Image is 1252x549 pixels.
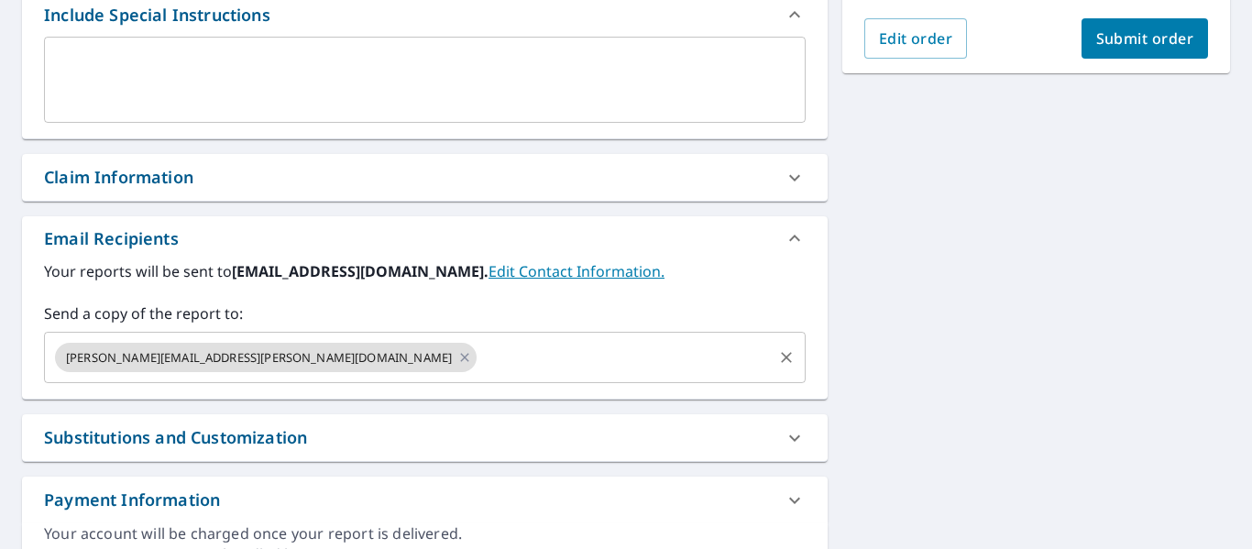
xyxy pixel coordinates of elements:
label: Your reports will be sent to [44,260,806,282]
button: Edit order [864,18,968,59]
div: Email Recipients [44,226,179,251]
b: [EMAIL_ADDRESS][DOMAIN_NAME]. [232,261,489,281]
label: Send a copy of the report to: [44,302,806,324]
span: Submit order [1096,28,1194,49]
span: Edit order [879,28,953,49]
div: Claim Information [22,154,828,201]
div: [PERSON_NAME][EMAIL_ADDRESS][PERSON_NAME][DOMAIN_NAME] [55,343,477,372]
button: Submit order [1082,18,1209,59]
div: Include Special Instructions [44,3,270,27]
button: Clear [774,345,799,370]
div: Payment Information [44,488,220,512]
div: Email Recipients [22,216,828,260]
div: Substitutions and Customization [22,414,828,461]
div: Substitutions and Customization [44,425,307,450]
span: [PERSON_NAME][EMAIL_ADDRESS][PERSON_NAME][DOMAIN_NAME] [55,349,463,367]
div: Your account will be charged once your report is delivered. [44,523,806,544]
div: Payment Information [22,477,828,523]
a: EditContactInfo [489,261,664,281]
div: Claim Information [44,165,193,190]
